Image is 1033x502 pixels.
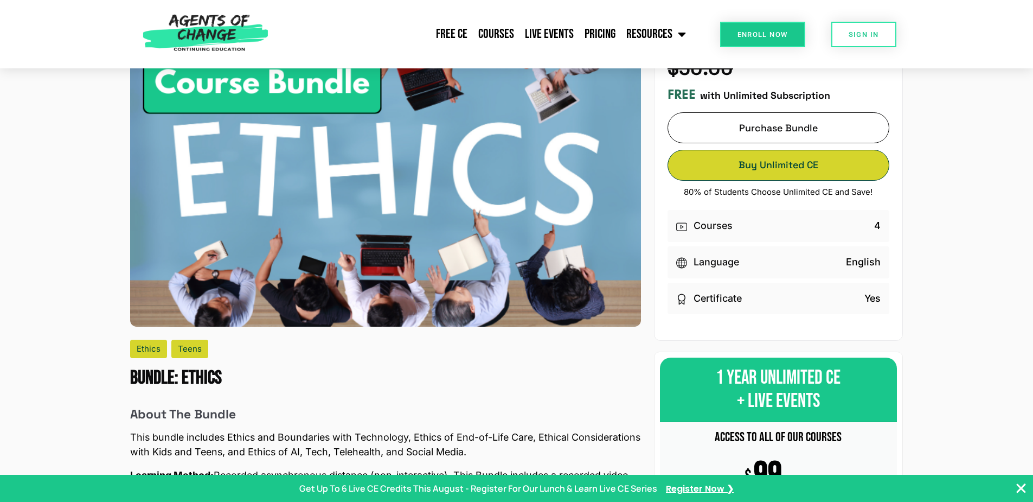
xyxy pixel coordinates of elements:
span: Enroll Now [737,31,788,38]
span: Buy Unlimited CE [668,161,889,169]
a: Resources [621,21,691,48]
b: Learning Method: [130,469,214,481]
p: This bundle includes Ethics and Boundaries with Technology, Ethics of End-of-Life Care, Ethical C... [130,430,641,460]
h3: FREE [668,87,696,103]
a: Enroll Now [720,22,805,47]
p: 4 [874,219,881,233]
p: Yes [864,291,881,306]
span: $ [745,469,752,483]
div: 1 YEAR UNLIMITED CE + LIVE EVENTS [660,358,897,422]
div: with Unlimited Subscription [668,87,889,103]
p: Recorded asynchronous distance (non-interactive). This Bundle includes a recorded video and acces... [130,468,641,498]
p: 80% of Students Choose Unlimited CE and Save! [668,187,889,197]
p: English [846,255,881,270]
p: Language [694,255,739,270]
nav: Menu [274,21,691,48]
button: Close Banner [1015,482,1028,495]
div: ACCESS TO ALL OF OUR COURSES [664,424,893,450]
span: SIGN IN [849,31,879,38]
a: Purchase Bundle [668,112,889,143]
h1: Ethics - 8 Credit CE Bundle [130,367,641,390]
h6: About The Bundle [130,407,641,422]
span: Purchase Bundle [739,122,818,134]
a: Courses [473,21,519,48]
a: Register Now ❯ [666,482,734,495]
a: Pricing [579,21,621,48]
p: Get Up To 6 Live CE Credits This August - Register For Our Lunch & Learn Live CE Series [299,482,657,495]
h4: $50.00 [668,58,889,80]
a: SIGN IN [831,22,896,47]
img: Ethics - 8 Credit CE Bundle [130,44,641,326]
div: Teens [171,340,208,358]
div: Ethics [130,340,167,358]
p: Certificate [694,291,742,306]
a: Free CE [431,21,473,48]
a: Live Events [519,21,579,48]
a: Buy Unlimited CEBuy Unlimited CE [668,150,889,181]
p: Courses [694,219,733,233]
div: 99 [754,469,782,482]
